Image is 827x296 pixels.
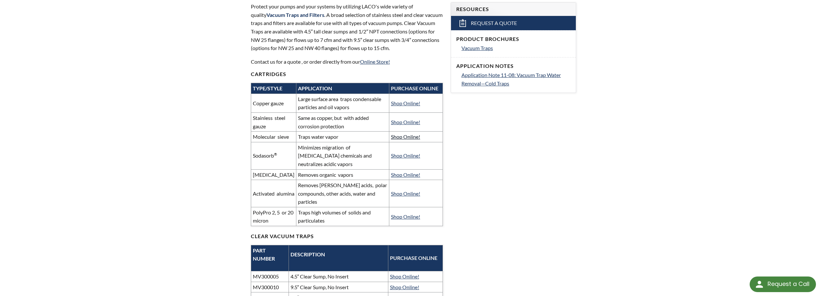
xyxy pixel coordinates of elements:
[391,134,420,140] a: Shop Online!
[296,180,389,207] td: Removes [PERSON_NAME] acids, polar compounds, other acids, water and particles
[296,132,389,142] td: Traps water vapor
[296,94,389,112] td: Large surface area traps condensable particles and oil vapors
[391,172,420,178] a: Shop Online!
[471,20,517,27] span: Request a Quote
[391,152,420,159] a: Shop Online!
[750,277,816,292] div: Request a Call
[391,119,420,125] a: Shop Online!
[289,271,388,282] td: 4.5″ Clear Sump, No Insert
[296,142,389,169] td: Minimizes migration of [MEDICAL_DATA] chemicals and neutralizes acidic vapors
[390,273,419,279] a: Shop Online!
[456,36,571,43] h4: Product Brochures
[251,207,296,226] td: PolyPro 2, 5 or 20 micron
[251,169,296,180] td: [MEDICAL_DATA]
[251,226,443,240] h4: CLEAR VACUUM TRAPS
[391,213,420,220] a: Shop Online!
[296,207,389,226] td: Traps high volumes of solids and particulates
[388,245,443,271] th: PURCHASE ONLINE
[461,45,493,51] span: Vacuum Traps
[360,58,390,65] a: Online Store!
[253,247,275,262] strong: PART NUMBER
[274,152,277,157] sup: ®
[391,190,420,197] a: Shop Online!
[461,72,561,86] span: Application Note 11-08: Vacuum Trap Water Removal—Cold Traps
[390,284,419,290] a: Shop Online!
[456,6,571,13] h4: Resources
[389,83,443,94] th: PURCHASE ONLINE
[461,44,571,52] a: Vacuum Traps
[251,2,443,52] p: Protect your pumps and your systems by utilizing LACO's wide variety of quality . A broad selecti...
[296,169,389,180] td: Removes organic vapors
[251,282,289,292] td: MV300010
[251,94,296,112] td: Copper gauze
[298,85,332,91] strong: APPLICATION
[296,112,389,131] td: Same as copper, but with added corrosion protection
[391,100,420,106] a: Shop Online!
[251,112,296,131] td: Stainless steel gauze
[291,251,325,257] strong: DESCRIPTION
[251,180,296,207] td: Activated alumina
[289,282,388,292] td: 9.5″ Clear Sump, No Insert
[266,12,324,18] strong: Vacuum Traps and Filters
[251,58,443,66] p: Contact us for a quote , or order directly from our
[253,85,282,91] strong: TYPE/STYLE
[768,277,809,291] div: Request a Call
[251,271,289,282] td: MV300005
[451,16,576,30] a: Request a Quote
[461,71,571,87] a: Application Note 11-08: Vacuum Trap Water Removal—Cold Traps
[251,142,296,169] td: Sodasorb
[754,279,765,290] img: round button
[251,71,443,78] h4: CARTRIDGES
[251,132,296,142] td: Molecular sieve
[456,63,571,70] h4: Application Notes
